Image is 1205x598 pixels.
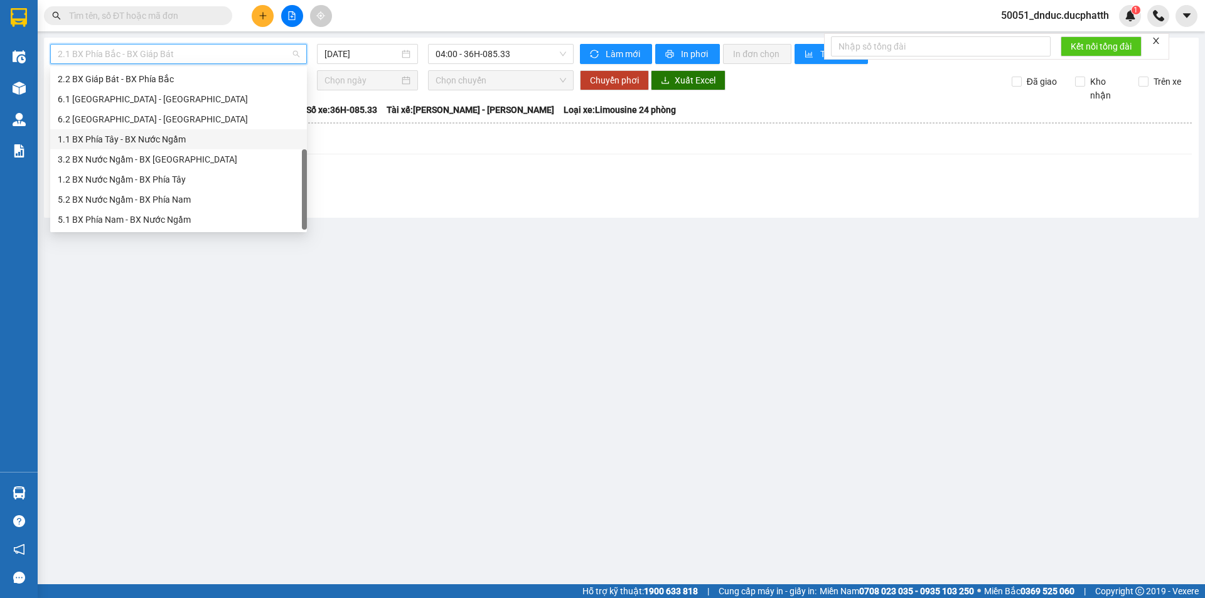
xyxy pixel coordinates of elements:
[13,572,25,584] span: message
[681,47,710,61] span: In phơi
[13,515,25,527] span: question-circle
[306,103,377,117] span: Số xe: 36H-085.33
[316,11,325,20] span: aim
[820,584,974,598] span: Miền Nam
[13,144,26,158] img: solution-icon
[795,44,868,64] button: bar-chartThống kê
[1133,6,1138,14] span: 1
[991,8,1119,23] span: 50051_dnduc.ducphatth
[564,103,676,117] span: Loại xe: Limousine 24 phòng
[50,69,307,89] div: 2.2 BX Giáp Bát - BX Phía Bắc
[1022,75,1062,88] span: Đã giao
[859,586,974,596] strong: 0708 023 035 - 0935 103 250
[58,193,299,206] div: 5.2 BX Nước Ngầm - BX Phía Nam
[1153,10,1164,21] img: phone-icon
[723,44,791,64] button: In đơn chọn
[252,5,274,27] button: plus
[324,47,399,61] input: 12/09/2025
[805,50,815,60] span: bar-chart
[582,584,698,598] span: Hỗ trợ kỹ thuật:
[580,70,649,90] button: Chuyển phơi
[719,584,817,598] span: Cung cấp máy in - giấy in:
[50,169,307,190] div: 1.2 BX Nước Ngầm - BX Phía Tây
[58,45,299,63] span: 2.1 BX Phía Bắc - BX Giáp Bát
[665,50,676,60] span: printer
[606,47,642,61] span: Làm mới
[1125,10,1136,21] img: icon-new-feature
[1132,6,1140,14] sup: 1
[58,92,299,106] div: 6.1 [GEOGRAPHIC_DATA] - [GEOGRAPHIC_DATA]
[831,36,1051,56] input: Nhập số tổng đài
[1071,40,1132,53] span: Kết nối tổng đài
[651,70,726,90] button: downloadXuất Excel
[13,82,26,95] img: warehouse-icon
[1176,5,1197,27] button: caret-down
[11,8,27,27] img: logo-vxr
[1149,75,1186,88] span: Trên xe
[50,109,307,129] div: 6.2 Hà Nội - Thanh Hóa
[287,11,296,20] span: file-add
[50,149,307,169] div: 3.2 BX Nước Ngầm - BX Hoằng Hóa
[281,5,303,27] button: file-add
[1061,36,1142,56] button: Kết nối tổng đài
[50,210,307,230] div: 5.1 BX Phía Nam - BX Nước Ngầm
[58,152,299,166] div: 3.2 BX Nước Ngầm - BX [GEOGRAPHIC_DATA]
[1020,586,1074,596] strong: 0369 525 060
[13,113,26,126] img: warehouse-icon
[58,112,299,126] div: 6.2 [GEOGRAPHIC_DATA] - [GEOGRAPHIC_DATA]
[69,9,217,23] input: Tìm tên, số ĐT hoặc mã đơn
[52,11,61,20] span: search
[259,11,267,20] span: plus
[1135,587,1144,595] span: copyright
[1085,75,1129,102] span: Kho nhận
[984,584,1074,598] span: Miền Bắc
[1181,10,1192,21] span: caret-down
[58,213,299,227] div: 5.1 BX Phía Nam - BX Nước Ngầm
[655,44,720,64] button: printerIn phơi
[644,586,698,596] strong: 1900 633 818
[707,584,709,598] span: |
[436,45,566,63] span: 04:00 - 36H-085.33
[1152,36,1160,45] span: close
[310,5,332,27] button: aim
[387,103,554,117] span: Tài xế: [PERSON_NAME] - [PERSON_NAME]
[50,190,307,210] div: 5.2 BX Nước Ngầm - BX Phía Nam
[13,50,26,63] img: warehouse-icon
[13,486,26,499] img: warehouse-icon
[50,129,307,149] div: 1.1 BX Phía Tây - BX Nước Ngầm
[58,132,299,146] div: 1.1 BX Phía Tây - BX Nước Ngầm
[324,73,399,87] input: Chọn ngày
[58,72,299,86] div: 2.2 BX Giáp Bát - BX Phía Bắc
[58,173,299,186] div: 1.2 BX Nước Ngầm - BX Phía Tây
[1084,584,1086,598] span: |
[590,50,601,60] span: sync
[977,589,981,594] span: ⚪️
[580,44,652,64] button: syncLàm mới
[13,543,25,555] span: notification
[50,89,307,109] div: 6.1 Thanh Hóa - Hà Nội
[436,71,566,90] span: Chọn chuyến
